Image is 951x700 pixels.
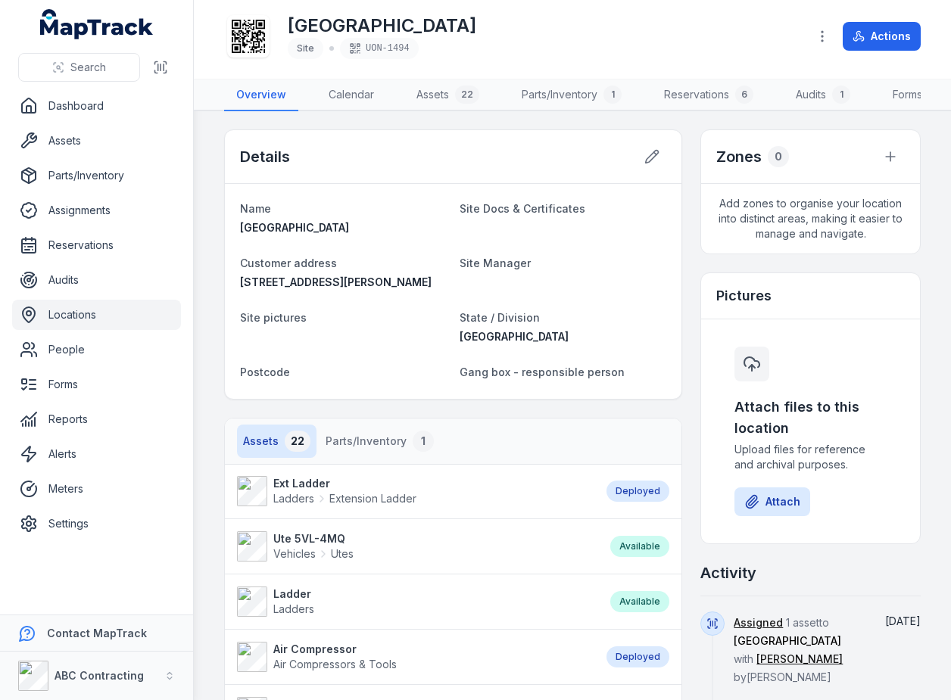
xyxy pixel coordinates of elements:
span: Name [240,202,271,215]
button: Search [18,53,140,82]
span: [GEOGRAPHIC_DATA] [240,221,349,234]
time: 09/10/2025, 2:33:57 pm [885,614,921,627]
span: Air Compressors & Tools [273,658,397,670]
span: Ladders [273,491,314,506]
h3: Pictures [716,285,772,306]
span: [DATE] [885,614,921,627]
h2: Details [240,146,290,167]
h2: Zones [716,146,762,167]
a: [PERSON_NAME] [756,652,843,667]
button: Assets22 [237,425,316,458]
a: Parts/Inventory1 [510,79,634,111]
h3: Attach files to this location [734,397,887,439]
div: Deployed [606,481,669,502]
a: LadderLadders [237,586,595,617]
a: Assets [12,126,181,156]
span: [STREET_ADDRESS][PERSON_NAME] [240,275,432,288]
span: Customer address [240,257,337,269]
h1: [GEOGRAPHIC_DATA] [288,14,476,38]
h2: Activity [700,562,756,583]
div: Available [610,591,669,612]
span: [GEOGRAPHIC_DATA] [460,330,569,343]
a: Assigned [734,615,783,630]
span: Postcode [240,366,290,378]
div: 1 [832,86,850,104]
div: 1 [603,86,622,104]
div: Site [288,38,323,59]
a: MapTrack [40,9,154,39]
span: Extension Ladder [329,491,416,506]
a: Parts/Inventory [12,160,181,191]
span: Gang box - responsible person [460,366,625,378]
a: Overview [224,79,298,111]
a: Locations [12,300,181,330]
a: Dashboard [12,91,181,121]
strong: Air Compressor [273,642,397,657]
a: Forms [12,369,181,400]
button: Attach [734,487,810,516]
span: Site pictures [240,311,307,324]
div: Available [610,536,669,557]
span: Add zones to organise your location into distinct areas, making it easier to manage and navigate. [701,184,920,254]
span: Site Docs & Certificates [460,202,585,215]
a: Air CompressorAir Compressors & Tools [237,642,591,672]
button: Actions [843,22,921,51]
a: Alerts [12,439,181,469]
a: Audits1 [784,79,862,111]
a: Audits [12,265,181,295]
a: Settings [12,509,181,539]
div: Deployed [606,646,669,667]
div: 1 [413,431,434,452]
div: 0 [768,146,789,167]
div: UON-1494 [340,38,419,59]
div: 22 [455,86,479,104]
span: [GEOGRAPHIC_DATA] [734,634,841,647]
div: 22 [285,431,310,452]
a: Reports [12,404,181,434]
span: Site Manager [460,257,531,269]
strong: Ladder [273,586,314,602]
span: Search [70,60,106,75]
span: Vehicles [273,546,316,562]
a: People [12,334,181,365]
a: Assets22 [404,79,491,111]
a: Reservations6 [652,79,765,111]
strong: ABC Contracting [55,669,144,682]
a: Calendar [316,79,386,111]
a: Ext LadderLaddersExtension Ladder [237,476,591,506]
div: 6 [735,86,753,104]
span: Utes [331,546,354,562]
a: Reservations [12,230,181,260]
a: Meters [12,474,181,504]
a: Assignments [12,195,181,226]
button: Parts/Inventory1 [320,425,440,458]
strong: Ute 5VL-4MQ [273,531,354,546]
span: 1 asset to with by [PERSON_NAME] [734,616,843,683]
span: State / Division [460,311,540,324]
strong: Ext Ladder [273,476,416,491]
strong: Contact MapTrack [47,627,147,639]
a: Ute 5VL-4MQVehiclesUtes [237,531,595,562]
span: Upload files for reference and archival purposes. [734,442,887,472]
span: Ladders [273,602,314,615]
